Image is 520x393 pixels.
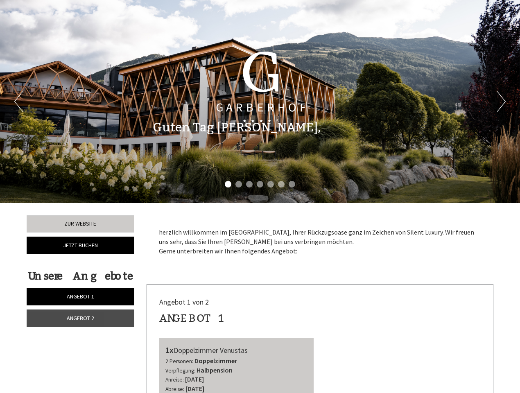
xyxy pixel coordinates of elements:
small: Verpflegung: [165,367,195,374]
p: herzlich willkommen im [GEOGRAPHIC_DATA], Ihrer Rückzugsoase ganz im Zeichen von Silent Luxury. W... [159,228,482,256]
span: Angebot 1 von 2 [159,297,209,307]
span: Angebot 2 [67,314,94,322]
a: Zur Website [27,215,134,233]
b: Halbpension [197,366,233,374]
span: Angebot 1 [67,293,94,300]
a: Jetzt buchen [27,237,134,254]
b: [DATE] [185,375,204,383]
b: 1x [165,345,174,355]
div: Unsere Angebote [27,269,134,284]
small: Anreise: [165,376,184,383]
b: [DATE] [185,384,204,393]
b: Doppelzimmer [194,357,237,365]
h1: Guten Tag [PERSON_NAME], [153,121,321,134]
small: 2 Personen: [165,358,193,365]
small: Abreise: [165,386,184,393]
div: Angebot 1 [159,311,225,326]
div: Doppelzimmer Venustas [165,344,308,356]
button: Next [497,91,506,112]
button: Previous [14,91,23,112]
